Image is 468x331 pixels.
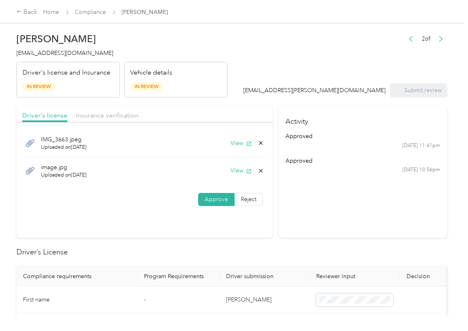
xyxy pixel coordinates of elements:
[23,82,55,91] span: In Review
[43,9,59,16] a: Home
[130,68,173,78] p: Vehicle details
[403,142,441,150] time: [DATE] 11:41pm
[422,285,468,331] iframe: Everlance-gr Chat Button Frame
[41,172,87,179] span: Uploaded on [DATE]
[130,82,163,91] span: In Review
[41,135,87,144] span: IMG_3663.jpeg
[41,144,87,151] span: Uploaded on [DATE]
[241,196,256,203] span: Reject
[244,86,386,95] div: [EMAIL_ADDRESS][PERSON_NAME][DOMAIN_NAME]
[122,8,168,16] span: [PERSON_NAME]
[16,33,228,45] h2: [PERSON_NAME]
[23,296,50,303] span: First name
[22,111,67,119] span: Driver's license
[279,106,447,132] h4: Activity
[76,111,139,119] span: Insurance verification
[422,34,430,43] span: 2 of
[16,287,137,313] td: First name
[16,7,38,17] div: Back
[403,166,441,174] time: [DATE] 10:56pm
[137,287,219,313] td: -
[16,266,137,287] th: Compliance requirements
[231,166,252,175] button: View
[219,287,310,313] td: [PERSON_NAME]
[310,266,400,287] th: Reviewer input
[219,266,310,287] th: Driver submission
[137,266,219,287] th: Program Requirements
[205,196,228,203] span: Approve
[23,68,110,78] p: Driver's license and Insurance
[75,9,106,16] a: Compliance
[16,50,113,57] span: [EMAIL_ADDRESS][DOMAIN_NAME]
[286,156,441,165] div: approved
[16,247,447,258] h2: Driver’s License
[286,132,441,141] div: approved
[41,163,87,172] span: image.jpg
[231,139,252,147] button: View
